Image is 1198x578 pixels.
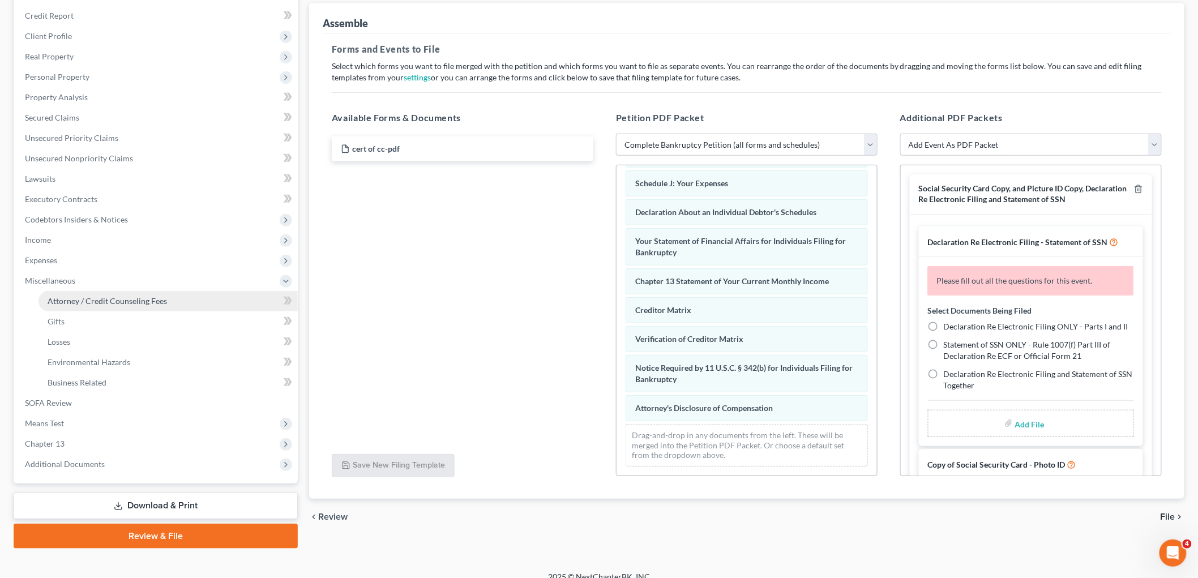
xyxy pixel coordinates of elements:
span: Copy of Social Security Card - Photo ID [928,460,1066,469]
span: Unsecured Priority Claims [25,133,118,143]
div: Social Security Card Copy, and Picture ID Copy, Declaration Re Electronic Filing and Statement of... [919,183,1129,204]
a: Business Related [38,373,298,393]
span: Environmental Hazards [48,357,130,367]
span: Please fill out all the questions for this event. [937,276,1093,285]
h5: Available Forms & Documents [332,111,593,125]
a: settings [404,72,431,82]
a: Lawsuits [16,169,298,189]
span: Attorney / Credit Counseling Fees [48,296,167,306]
i: chevron_right [1175,512,1184,521]
span: Means Test [25,418,64,428]
a: Losses [38,332,298,352]
span: Declaration Re Electronic Filing ONLY - Parts I and II [944,322,1128,331]
div: Assemble [323,16,368,30]
span: Additional Documents [25,459,105,469]
span: Codebtors Insiders & Notices [25,215,128,224]
span: Income [25,235,51,245]
span: Verification of Creditor Matrix [635,334,743,344]
a: Environmental Hazards [38,352,298,373]
span: Review [318,512,348,521]
span: Schedule J: Your Expenses [635,178,728,188]
span: Declaration Re Electronic Filing - Statement of SSN [928,237,1108,247]
span: Losses [48,337,70,346]
span: Attorney's Disclosure of Compensation [635,403,773,413]
span: Credit Report [25,11,74,20]
a: Download & Print [14,493,298,519]
a: Attorney / Credit Counseling Fees [38,291,298,311]
span: Property Analysis [25,92,88,102]
span: Personal Property [25,72,89,82]
a: Property Analysis [16,87,298,108]
a: SOFA Review [16,393,298,413]
a: Unsecured Nonpriority Claims [16,148,298,169]
i: chevron_left [309,512,318,521]
span: cert of cc-pdf [352,144,400,153]
span: SOFA Review [25,398,72,408]
span: Gifts [48,316,65,326]
span: Creditor Matrix [635,305,691,315]
div: Drag-and-drop in any documents from the left. These will be merged into the Petition PDF Packet. ... [626,424,868,466]
button: Save New Filing Template [332,454,455,478]
span: Declaration Re Electronic Filing and Statement of SSN Together [944,369,1133,390]
a: Review & File [14,524,298,549]
span: Chapter 13 [25,439,65,448]
a: Gifts [38,311,298,332]
span: Miscellaneous [25,276,75,285]
span: Secured Claims [25,113,79,122]
button: chevron_left Review [309,512,359,521]
a: Unsecured Priority Claims [16,128,298,148]
span: Your Statement of Financial Affairs for Individuals Filing for Bankruptcy [635,236,846,257]
span: Statement of SSN ONLY - Rule 1007(f) Part III of Declaration Re ECF or Official Form 21 [944,340,1111,361]
span: Lawsuits [25,174,55,183]
span: Executory Contracts [25,194,97,204]
span: Notice Required by 11 U.S.C. § 342(b) for Individuals Filing for Bankruptcy [635,363,853,384]
span: Expenses [25,255,57,265]
iframe: Intercom live chat [1160,540,1187,567]
span: 4 [1183,540,1192,549]
p: Select which forms you want to file merged with the petition and which forms you want to file as ... [332,61,1162,83]
span: Chapter 13 Statement of Your Current Monthly Income [635,276,829,286]
a: Credit Report [16,6,298,26]
span: File [1161,512,1175,521]
span: Client Profile [25,31,72,41]
h5: Forms and Events to File [332,42,1162,56]
span: Real Property [25,52,74,61]
a: Executory Contracts [16,189,298,209]
span: Petition PDF Packet [616,112,704,123]
a: Secured Claims [16,108,298,128]
h5: Additional PDF Packets [900,111,1162,125]
span: Business Related [48,378,106,387]
span: Declaration About an Individual Debtor's Schedules [635,207,816,217]
label: Select Documents Being Filed [928,305,1032,316]
span: Unsecured Nonpriority Claims [25,153,133,163]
